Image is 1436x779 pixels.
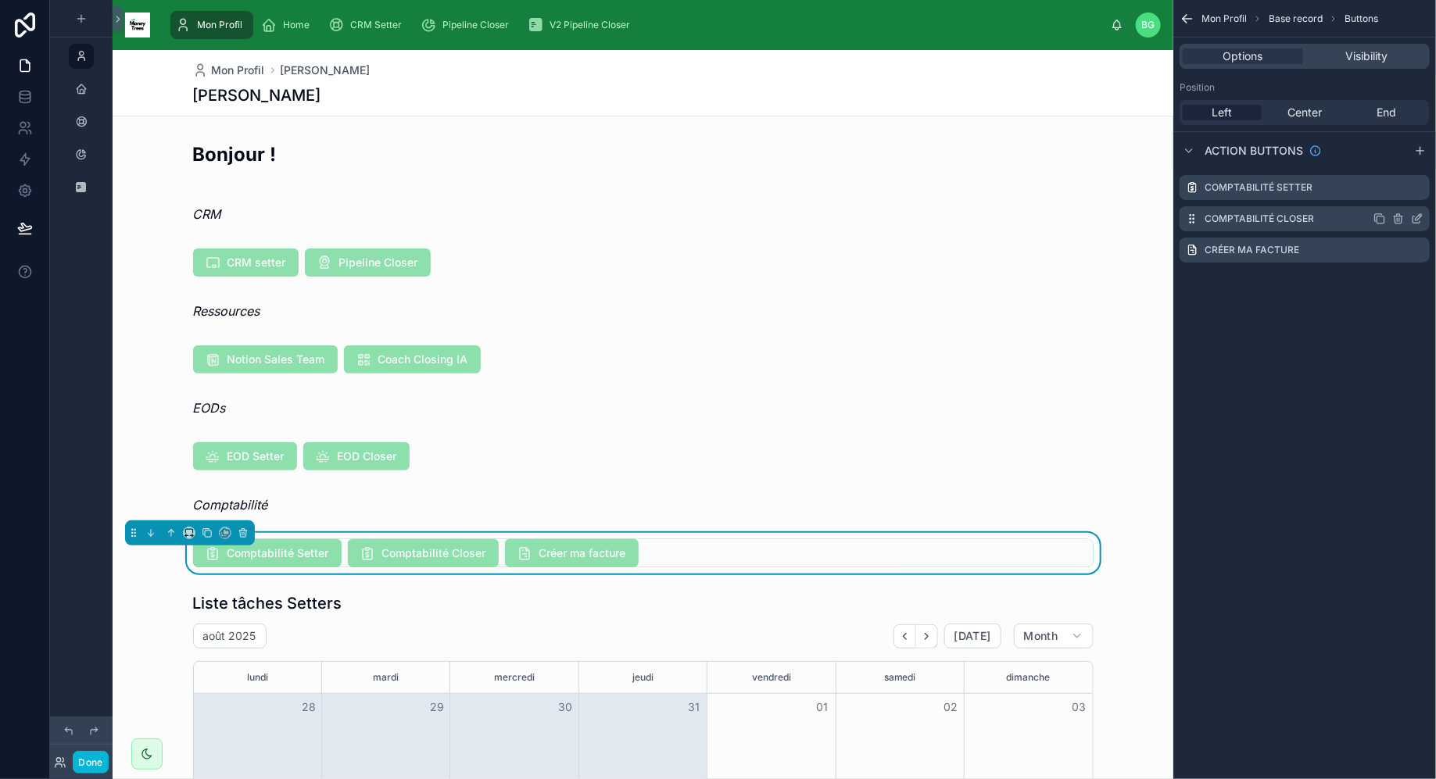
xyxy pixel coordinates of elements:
span: End [1377,105,1397,120]
button: 30 [556,698,575,716]
span: Base record [1269,13,1323,25]
span: Home [283,19,310,31]
label: Comptabilité Setter [1205,181,1312,194]
span: BG [1142,19,1155,31]
label: Position [1180,81,1215,94]
button: Done [73,751,108,774]
span: Mon Profil [197,19,242,31]
span: Mon Profil [212,63,265,78]
span: CRM Setter [350,19,402,31]
button: 31 [685,698,704,716]
a: Pipeline Closer [416,11,520,39]
span: Pipeline Closer [442,19,509,31]
a: Mon Profil [170,11,253,39]
span: V2 Pipeline Closer [550,19,630,31]
h1: [PERSON_NAME] [193,84,321,106]
button: 02 [941,698,960,716]
button: 29 [428,698,446,716]
span: Center [1287,105,1322,120]
button: 03 [1069,698,1088,716]
div: scrollable content [163,8,1111,42]
a: Home [256,11,321,39]
label: Créer ma facture [1205,244,1299,256]
a: V2 Pipeline Closer [523,11,641,39]
a: CRM Setter [324,11,413,39]
img: App logo [125,13,150,38]
a: [PERSON_NAME] [281,63,371,78]
span: Action buttons [1205,143,1303,159]
span: Mon Profil [1201,13,1247,25]
button: 01 [813,698,832,716]
span: Visibility [1345,48,1388,64]
span: Left [1212,105,1233,120]
button: 28 [299,698,318,716]
span: Options [1223,48,1263,64]
a: Mon Profil [193,63,265,78]
span: Buttons [1345,13,1378,25]
label: Comptabilité Closer [1205,213,1314,225]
